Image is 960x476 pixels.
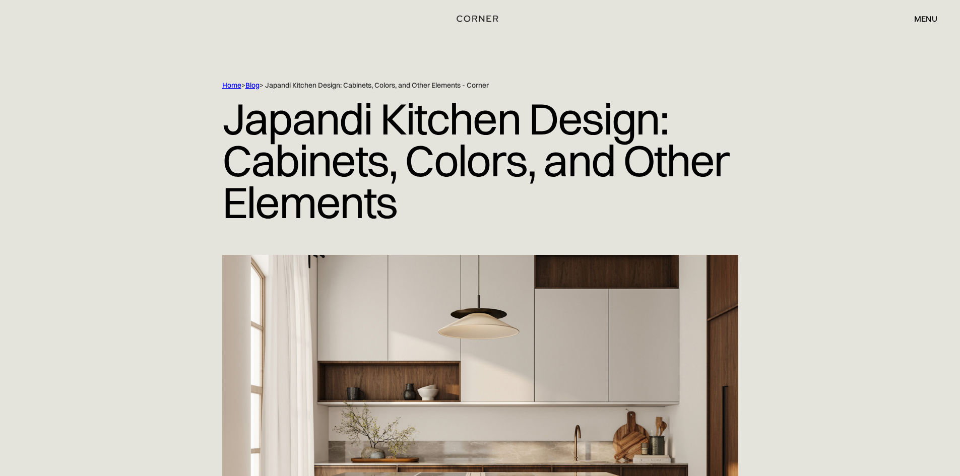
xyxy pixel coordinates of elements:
a: Home [222,81,241,90]
a: Blog [245,81,260,90]
h1: Japandi Kitchen Design: Cabinets, Colors, and Other Elements [222,90,738,231]
div: menu [904,10,937,27]
div: menu [914,15,937,23]
div: > > Japandi Kitchen Design: Cabinets, Colors, and Other Elements - Corner [222,81,696,90]
a: home [444,12,516,25]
